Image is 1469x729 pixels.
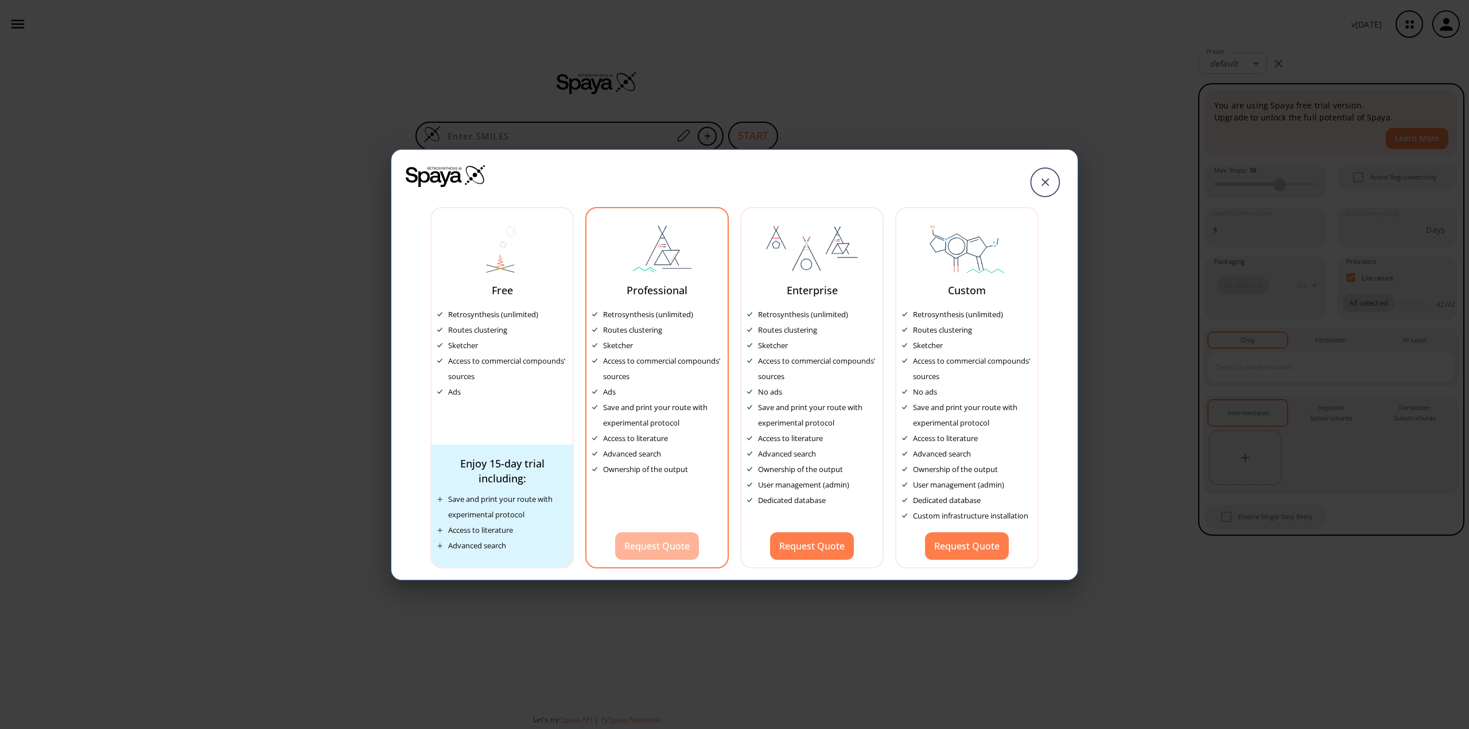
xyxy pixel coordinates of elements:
[902,343,907,348] img: Tick Icon
[902,285,1032,295] div: Custom
[913,322,972,338] div: Routes clustering
[758,446,816,462] div: Advanced search
[615,532,699,560] button: Request Quote
[747,405,752,410] img: Tick Icon
[603,322,662,338] div: Routes clustering
[448,492,567,523] div: Save and print your route with experimental protocol
[603,307,693,322] div: Retrosynthesis (unlimited)
[437,312,442,317] img: Tick Icon
[902,405,907,410] img: Tick Icon
[592,467,597,471] img: Tick Icon
[747,389,752,394] img: Tick Icon
[471,225,533,274] img: svg%3e
[603,431,668,446] div: Access to literature
[913,446,971,462] div: Advanced search
[902,312,907,317] img: Tick Icon
[747,312,752,317] img: Tick Icon
[758,384,782,400] div: No ads
[913,431,978,446] div: Access to literature
[622,225,692,274] img: svg%3e
[758,493,826,508] div: Dedicated database
[913,353,1032,384] div: Access to commercial compounds’ sources
[592,328,597,332] img: Tick Icon
[913,493,981,508] div: Dedicated database
[758,462,843,477] div: Ownership of the output
[902,358,907,363] img: Tick Icon
[747,498,752,502] img: Tick Icon
[437,456,567,486] div: Enjoy 15-day trial including:
[406,164,486,187] img: Spaya logo
[437,328,442,332] img: Tick Icon
[592,389,597,394] img: Tick Icon
[437,528,442,533] img: Plus icon
[592,343,597,348] img: Tick Icon
[758,477,849,493] div: User management (admin)
[592,405,597,410] img: Tick Icon
[603,462,688,477] div: Ownership of the output
[747,358,752,363] img: Tick Icon
[747,482,752,487] img: Tick Icon
[758,400,877,431] div: Save and print your route with experimental protocol
[448,353,567,384] div: Access to commercial compounds’ sources
[902,467,907,471] img: Tick Icon
[766,225,858,274] img: planEnterprise-DfCgZOee.svg
[913,508,1028,524] div: Custom infrastructure installation
[902,451,907,456] img: Tick Icon
[592,451,597,456] img: Tick Icon
[448,384,461,400] div: Ads
[603,400,722,431] div: Save and print your route with experimental protocol
[437,543,442,548] img: Plus icon
[592,285,722,295] div: Professional
[902,482,907,487] img: Tick Icon
[747,467,752,471] img: Tick Icon
[747,451,752,456] img: Tick Icon
[592,358,597,363] img: Tick Icon
[437,343,442,348] img: Tick Icon
[448,307,538,322] div: Retrosynthesis (unlimited)
[747,343,752,348] img: Tick Icon
[913,307,1003,322] div: Retrosynthesis (unlimited)
[448,322,507,338] div: Routes clustering
[770,532,854,560] button: Request Quote
[925,532,1009,560] button: Request Quote
[758,307,848,322] div: Retrosynthesis (unlimited)
[913,384,937,400] div: No ads
[592,312,597,317] img: Tick Icon
[448,538,506,553] div: Advanced search
[913,338,943,353] div: Sketcher
[603,338,633,353] div: Sketcher
[902,436,907,440] img: Tick Icon
[437,358,442,363] img: Tick Icon
[913,477,1004,493] div: User management (admin)
[747,436,752,440] img: Tick Icon
[437,389,442,394] img: Tick Icon
[437,497,442,502] img: Plus icon
[747,328,752,332] img: Tick Icon
[913,462,998,477] div: Ownership of the output
[747,285,877,295] div: Enterprise
[758,431,823,446] div: Access to literature
[902,389,907,394] img: Tick Icon
[758,353,877,384] div: Access to commercial compounds’ sources
[448,523,513,538] div: Access to literature
[603,384,616,400] div: Ads
[603,353,722,384] div: Access to commercial compounds’ sources
[902,513,907,518] img: Tick Icon
[758,322,817,338] div: Routes clustering
[758,338,788,353] div: Sketcher
[929,225,1005,274] img: planCustom-C0xwSQBl.svg
[913,400,1032,431] div: Save and print your route with experimental protocol
[437,285,567,295] div: Free
[448,338,478,353] div: Sketcher
[592,436,597,440] img: Tick Icon
[902,498,907,502] img: Tick Icon
[603,446,661,462] div: Advanced search
[902,328,907,332] img: Tick Icon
